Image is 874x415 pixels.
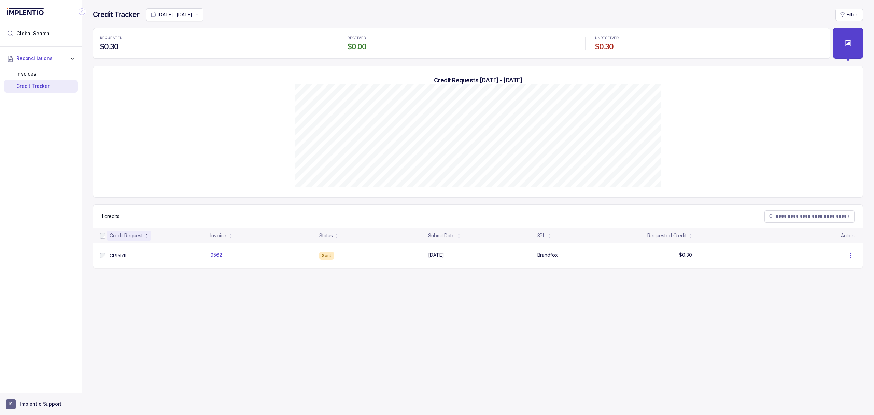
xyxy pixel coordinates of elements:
span: Reconciliations [16,55,53,62]
h5: Credit Requests [DATE] - [DATE] [104,77,852,84]
div: Remaining page entries [101,213,119,220]
button: Reconciliations [4,51,78,66]
p: 9562 [210,252,222,258]
search: Table Search Bar [764,210,855,223]
div: Credit Request [110,232,143,239]
input: checkbox-checkbox-all [100,233,105,239]
p: Filter [847,11,857,18]
div: Submit Date [428,232,454,239]
div: 3PL [537,232,546,239]
span: Global Search [16,30,50,37]
div: Sent [319,252,334,260]
ul: Statistic Highlights [93,28,830,59]
p: 1 credits [101,213,119,220]
p: [DATE] - [DATE] [157,11,192,18]
div: Reconciliations [4,66,78,94]
h4: $0.00 [348,42,576,52]
p: REQUESTED [100,36,123,40]
p: Implentio Support [20,401,61,407]
div: Collapse Icon [78,8,86,16]
input: checkbox-checkbox-all [100,253,105,258]
nav: Table Control [93,205,863,228]
p: CRf5b1f [110,252,127,259]
div: Status [319,232,333,239]
button: Filter [835,9,863,21]
h4: Credit Tracker [93,10,139,19]
p: Action [841,232,855,239]
button: User initialsImplentio Support [6,399,76,409]
li: Statistic UNRECEIVED [591,31,827,56]
li: Statistic REQUESTED [96,31,332,56]
p: RECEIVED [348,36,366,40]
h4: $0.30 [100,42,328,52]
search: Date Range Picker [151,11,192,18]
h4: $0.30 [595,42,823,52]
div: Invoice [210,232,226,239]
p: [DATE] [428,252,444,258]
div: Credit Tracker [10,80,72,92]
div: Requested Credit [647,232,687,239]
p: Brandfox [537,252,558,258]
div: Invoices [10,68,72,80]
span: User initials [6,399,16,409]
p: $0.30 [679,252,692,258]
button: Date Range Picker [146,8,203,21]
p: UNRECEIVED [595,36,619,40]
li: Statistic RECEIVED [343,31,580,56]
